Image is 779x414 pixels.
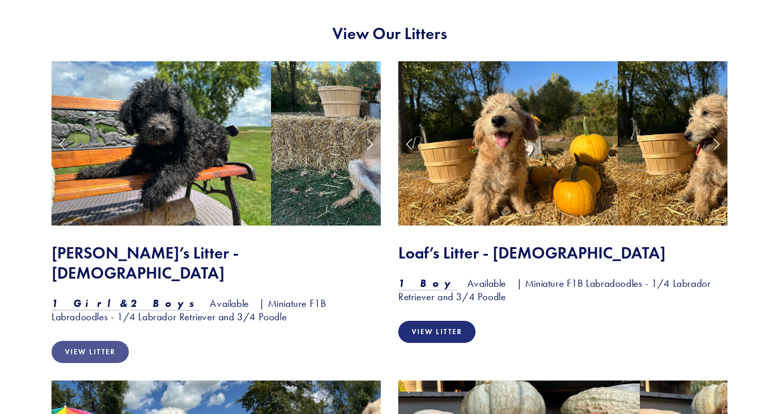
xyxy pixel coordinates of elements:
img: Luke Skywalker 13.jpg [271,61,490,226]
a: View Litter [398,321,476,343]
h3: Available | Miniature F1B Labradoodles - 1/4 Labrador Retriever and 3/4 Poodle [52,297,381,323]
h2: [PERSON_NAME]’s Litter - [DEMOGRAPHIC_DATA] [52,243,381,283]
em: & [120,297,131,309]
a: 2 Boys [130,297,199,310]
h2: View Our Litters [52,24,727,43]
h2: Loaf’s Litter - [DEMOGRAPHIC_DATA] [398,243,727,263]
a: Next Slide [358,128,381,159]
a: Previous Slide [52,128,74,159]
img: Ahsoka 8.jpg [52,61,271,226]
h3: Available | Miniature F1B Labradoodles - 1/4 Labrador Retriever and 3/4 Poodle [398,277,727,303]
a: View Litter [52,341,129,363]
a: Next Slide [705,128,727,159]
em: 1 Girl [52,297,120,309]
a: Previous Slide [398,128,421,159]
img: Hayden 12.jpg [398,61,618,226]
em: 2 Boys [130,297,199,309]
a: 1 Girl [52,297,120,310]
a: 1 Boy [398,277,456,290]
em: 1 Boy [398,277,456,289]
